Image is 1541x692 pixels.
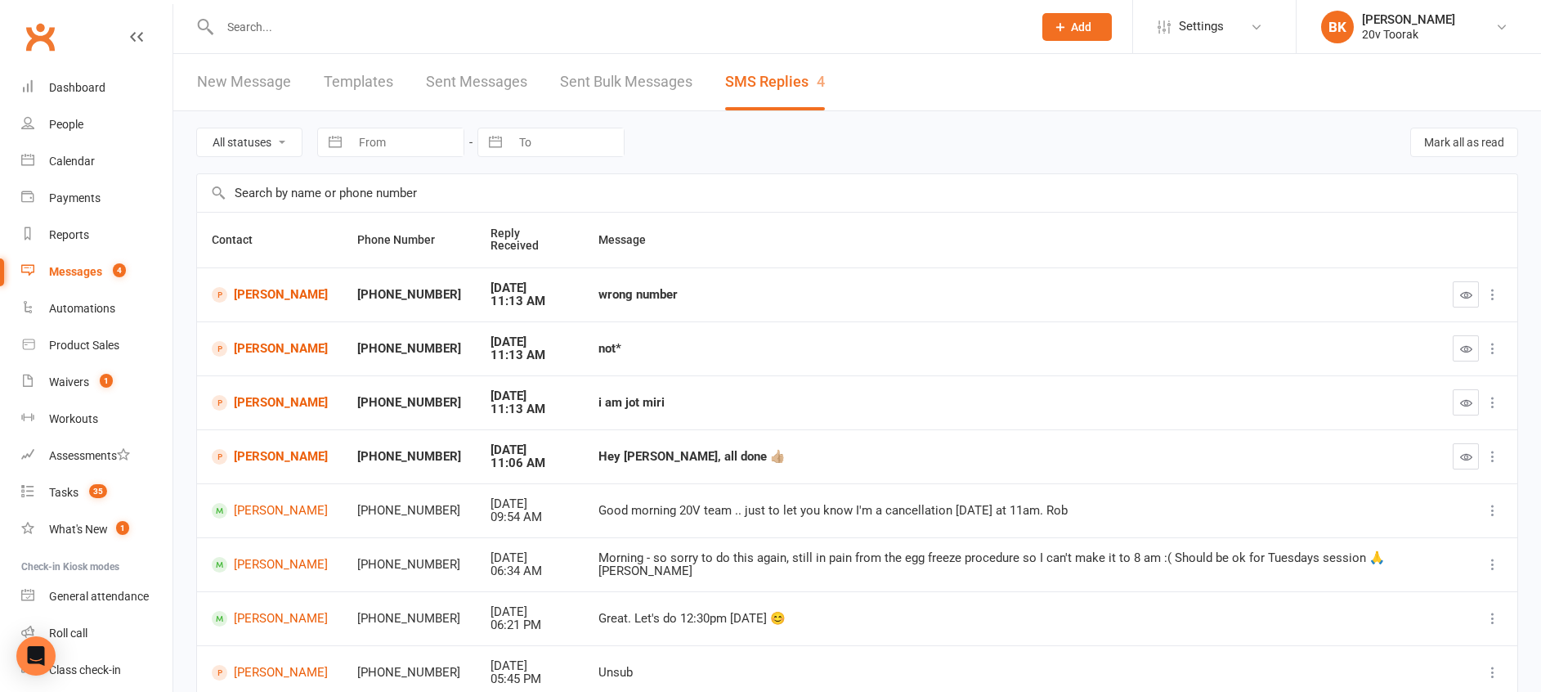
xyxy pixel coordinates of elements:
[1362,12,1455,27] div: [PERSON_NAME]
[817,73,825,90] div: 4
[100,374,113,388] span: 1
[21,327,172,364] a: Product Sales
[197,213,343,267] th: Contact
[491,294,569,308] div: 11:13 AM
[21,615,172,652] a: Roll call
[116,521,129,535] span: 1
[560,54,692,110] a: Sent Bulk Messages
[16,636,56,676] div: Open Intercom Messenger
[491,348,569,362] div: 11:13 AM
[350,128,464,156] input: From
[212,503,328,519] a: [PERSON_NAME]
[1179,8,1224,45] span: Settings
[215,16,1021,38] input: Search...
[49,81,105,94] div: Dashboard
[89,484,107,498] span: 35
[49,265,102,278] div: Messages
[491,659,569,673] div: [DATE]
[491,402,569,416] div: 11:13 AM
[212,557,328,573] a: [PERSON_NAME]
[49,449,130,462] div: Assessments
[49,523,108,536] div: What's New
[598,612,1423,626] div: Great. Let's do 12:30pm [DATE] 😊
[49,118,83,131] div: People
[21,254,172,290] a: Messages 4
[21,652,172,689] a: Class kiosk mode
[21,578,172,615] a: General attendance kiosk mode
[21,143,172,180] a: Calendar
[49,486,78,499] div: Tasks
[21,217,172,254] a: Reports
[212,287,328,303] a: [PERSON_NAME]
[49,375,89,389] div: Waivers
[197,174,1517,212] input: Search by name or phone number
[21,401,172,438] a: Workouts
[113,263,126,277] span: 4
[21,511,172,548] a: What's New1
[1362,27,1455,42] div: 20v Toorak
[491,497,569,511] div: [DATE]
[1410,128,1518,157] button: Mark all as read
[212,611,328,627] a: [PERSON_NAME]
[1321,11,1354,43] div: BK
[21,438,172,474] a: Assessments
[491,389,569,403] div: [DATE]
[426,54,527,110] a: Sent Messages
[357,396,461,410] div: [PHONE_NUMBER]
[491,564,569,578] div: 06:34 AM
[49,339,119,352] div: Product Sales
[510,128,624,156] input: To
[49,302,115,315] div: Automations
[491,672,569,686] div: 05:45 PM
[476,213,584,267] th: Reply Received
[21,474,172,511] a: Tasks 35
[49,191,101,204] div: Payments
[491,281,569,295] div: [DATE]
[21,180,172,217] a: Payments
[491,605,569,619] div: [DATE]
[598,288,1423,302] div: wrong number
[598,396,1423,410] div: i am jot miri
[20,16,60,57] a: Clubworx
[21,70,172,106] a: Dashboard
[49,590,149,603] div: General attendance
[1071,20,1091,34] span: Add
[49,228,89,241] div: Reports
[598,551,1423,578] div: Morning - so sorry to do this again, still in pain from the egg freeze procedure so I can't make ...
[357,558,461,572] div: [PHONE_NUMBER]
[357,666,461,680] div: [PHONE_NUMBER]
[598,666,1423,680] div: Unsub
[491,443,569,457] div: [DATE]
[491,456,569,470] div: 11:06 AM
[49,627,87,640] div: Roll call
[1042,13,1112,41] button: Add
[598,504,1423,518] div: Good morning 20V team .. just to let you know I'm a cancellation [DATE] at 11am. Rob
[343,213,476,267] th: Phone Number
[197,54,291,110] a: New Message
[491,551,569,565] div: [DATE]
[598,450,1423,464] div: Hey [PERSON_NAME], all done 👍🏼
[357,612,461,626] div: [PHONE_NUMBER]
[49,155,95,168] div: Calendar
[491,335,569,349] div: [DATE]
[49,663,121,676] div: Class check-in
[21,290,172,327] a: Automations
[725,54,825,110] a: SMS Replies4
[212,341,328,357] a: [PERSON_NAME]
[21,364,172,401] a: Waivers 1
[491,510,569,524] div: 09:54 AM
[491,618,569,632] div: 06:21 PM
[357,504,461,518] div: [PHONE_NUMBER]
[212,395,328,411] a: [PERSON_NAME]
[212,449,328,465] a: [PERSON_NAME]
[357,342,461,356] div: [PHONE_NUMBER]
[357,288,461,302] div: [PHONE_NUMBER]
[584,213,1438,267] th: Message
[21,106,172,143] a: People
[357,450,461,464] div: [PHONE_NUMBER]
[324,54,393,110] a: Templates
[49,412,98,425] div: Workouts
[212,665,328,681] a: [PERSON_NAME]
